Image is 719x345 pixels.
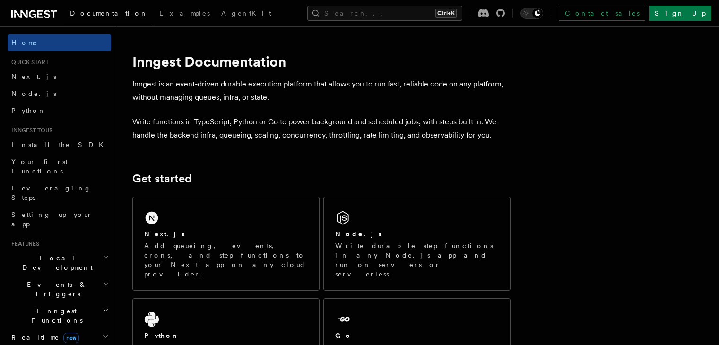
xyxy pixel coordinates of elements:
[335,331,352,340] h2: Go
[8,333,79,342] span: Realtime
[11,158,68,175] span: Your first Functions
[132,197,320,291] a: Next.jsAdd queueing, events, crons, and step functions to your Next app on any cloud provider.
[8,153,111,180] a: Your first Functions
[8,240,39,248] span: Features
[8,306,102,325] span: Inngest Functions
[8,102,111,119] a: Python
[559,6,645,21] a: Contact sales
[159,9,210,17] span: Examples
[8,253,103,272] span: Local Development
[11,73,56,80] span: Next.js
[11,184,91,201] span: Leveraging Steps
[11,141,109,148] span: Install the SDK
[144,229,185,239] h2: Next.js
[63,333,79,343] span: new
[323,197,511,291] a: Node.jsWrite durable step functions in any Node.js app and run on servers or serverless.
[216,3,277,26] a: AgentKit
[649,6,711,21] a: Sign Up
[64,3,154,26] a: Documentation
[221,9,271,17] span: AgentKit
[70,9,148,17] span: Documentation
[307,6,462,21] button: Search...Ctrl+K
[8,127,53,134] span: Inngest tour
[132,78,511,104] p: Inngest is an event-driven durable execution platform that allows you to run fast, reliable code ...
[154,3,216,26] a: Examples
[11,211,93,228] span: Setting up your app
[132,172,191,185] a: Get started
[8,280,103,299] span: Events & Triggers
[8,136,111,153] a: Install the SDK
[8,180,111,206] a: Leveraging Steps
[8,276,111,302] button: Events & Triggers
[11,38,38,47] span: Home
[11,107,46,114] span: Python
[8,68,111,85] a: Next.js
[8,85,111,102] a: Node.js
[520,8,543,19] button: Toggle dark mode
[144,241,308,279] p: Add queueing, events, crons, and step functions to your Next app on any cloud provider.
[335,241,499,279] p: Write durable step functions in any Node.js app and run on servers or serverless.
[132,115,511,142] p: Write functions in TypeScript, Python or Go to power background and scheduled jobs, with steps bu...
[335,229,382,239] h2: Node.js
[8,59,49,66] span: Quick start
[8,206,111,233] a: Setting up your app
[8,302,111,329] button: Inngest Functions
[435,9,457,18] kbd: Ctrl+K
[8,34,111,51] a: Home
[11,90,56,97] span: Node.js
[144,331,179,340] h2: Python
[8,250,111,276] button: Local Development
[132,53,511,70] h1: Inngest Documentation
